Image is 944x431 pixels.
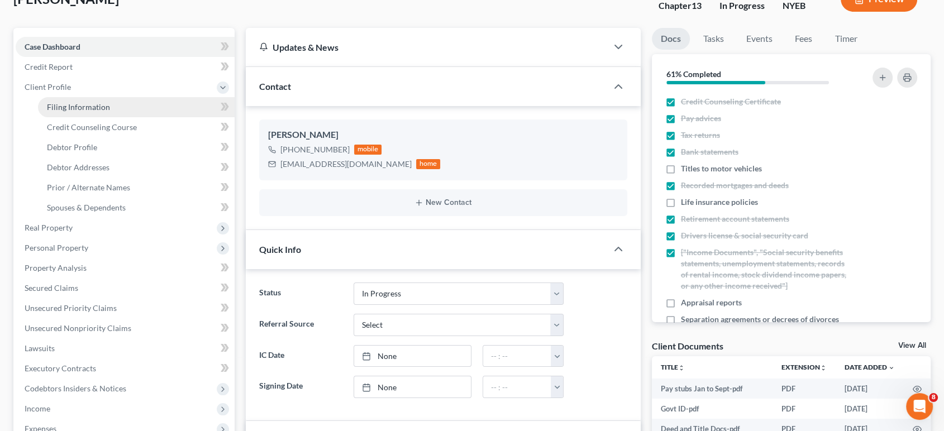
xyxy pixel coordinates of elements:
[652,379,773,399] td: Pay stubs Jan to Sept-pdf
[681,163,762,174] span: Titles to motor vehicles
[773,399,836,419] td: PDF
[681,130,720,141] span: Tax returns
[826,28,866,50] a: Timer
[47,203,126,212] span: Spouses & Dependents
[661,363,685,371] a: Titleunfold_more
[681,146,738,157] span: Bank statements
[16,37,235,57] a: Case Dashboard
[16,258,235,278] a: Property Analysis
[25,42,80,51] span: Case Dashboard
[483,376,551,398] input: -- : --
[681,113,721,124] span: Pay advices
[898,342,926,349] a: View All
[38,97,235,117] a: Filing Information
[354,346,471,367] a: None
[16,358,235,379] a: Executory Contracts
[38,117,235,137] a: Credit Counseling Course
[47,142,97,152] span: Debtor Profile
[678,365,685,371] i: unfold_more
[280,144,350,155] div: [PHONE_NUMBER]
[254,345,349,367] label: IC Date
[483,346,551,367] input: -- : --
[25,223,73,232] span: Real Property
[820,365,827,371] i: unfold_more
[781,363,827,371] a: Extensionunfold_more
[681,230,808,241] span: Drivers license & social security card
[25,263,87,272] span: Property Analysis
[254,314,349,336] label: Referral Source
[681,247,852,291] span: ["Income Documents", "Social security benefits statements, unemployment statements, records of re...
[845,363,895,371] a: Date Added expand_more
[16,278,235,298] a: Secured Claims
[259,41,594,53] div: Updates & News
[888,365,895,371] i: expand_more
[681,96,781,107] span: Credit Counseling Certificate
[906,393,933,420] iframe: Intercom live chat
[47,183,130,192] span: Prior / Alternate Names
[16,318,235,338] a: Unsecured Nonpriority Claims
[25,343,55,353] span: Lawsuits
[25,82,71,92] span: Client Profile
[354,376,471,398] a: None
[254,282,349,305] label: Status
[25,323,131,333] span: Unsecured Nonpriority Claims
[25,404,50,413] span: Income
[25,243,88,252] span: Personal Property
[681,213,789,224] span: Retirement account statements
[681,314,839,325] span: Separation agreements or decrees of divorces
[16,57,235,77] a: Credit Report
[773,379,836,399] td: PDF
[25,283,78,293] span: Secured Claims
[836,379,904,399] td: [DATE]
[47,102,110,112] span: Filing Information
[280,159,412,170] div: [EMAIL_ADDRESS][DOMAIN_NAME]
[737,28,781,50] a: Events
[25,363,96,373] span: Executory Contracts
[681,197,758,208] span: Life insurance policies
[38,137,235,157] a: Debtor Profile
[652,399,773,419] td: Govt ID-pdf
[38,157,235,178] a: Debtor Addresses
[254,376,349,398] label: Signing Date
[694,28,733,50] a: Tasks
[929,393,938,402] span: 8
[25,384,126,393] span: Codebtors Insiders & Notices
[259,81,291,92] span: Contact
[268,128,618,142] div: [PERSON_NAME]
[38,198,235,218] a: Spouses & Dependents
[652,28,690,50] a: Docs
[16,298,235,318] a: Unsecured Priority Claims
[47,162,109,172] span: Debtor Addresses
[666,69,721,79] strong: 61% Completed
[354,145,382,155] div: mobile
[16,338,235,358] a: Lawsuits
[652,340,723,352] div: Client Documents
[836,399,904,419] td: [DATE]
[416,159,441,169] div: home
[259,244,301,255] span: Quick Info
[25,62,73,71] span: Credit Report
[25,303,117,313] span: Unsecured Priority Claims
[38,178,235,198] a: Prior / Alternate Names
[47,122,137,132] span: Credit Counseling Course
[681,297,742,308] span: Appraisal reports
[268,198,618,207] button: New Contact
[786,28,822,50] a: Fees
[681,180,789,191] span: Recorded mortgages and deeds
